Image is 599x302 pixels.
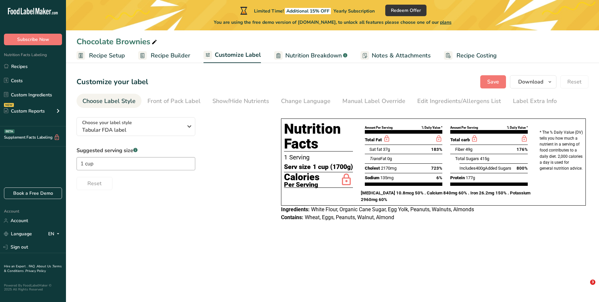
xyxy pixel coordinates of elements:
[4,264,62,273] a: Terms & Conditions .
[540,129,583,171] p: * The % Daily Value (DV) tells you how much a nutrient in a serving of food contributes to a dail...
[365,175,379,180] span: Sodium
[333,8,375,14] span: Yearly Subscription
[560,75,588,88] button: Reset
[487,78,499,86] span: Save
[77,77,148,87] h1: Customize your label
[239,7,375,15] div: Limited Time!
[590,280,595,285] span: 3
[77,177,112,190] button: Reset
[517,146,528,153] span: 176%
[305,214,394,220] span: Wheat, Eggs, Peanuts, Walnut, Almond
[4,187,62,199] a: Book a Free Demo
[37,264,52,269] a: About Us .
[436,175,442,181] span: 6%
[4,264,27,269] a: Hire an Expert .
[87,180,102,187] span: Reset
[4,228,32,240] a: Language
[281,97,331,106] div: Change Language
[517,165,528,172] span: 800%
[365,137,382,142] span: Total Fat
[577,280,592,295] iframe: Intercom live chat
[214,19,452,26] span: You are using the free demo version of [DOMAIN_NAME], to unlock all features please choose one of...
[89,51,125,60] span: Recipe Setup
[281,214,303,220] span: Contains:
[431,165,442,172] span: 723%
[82,97,136,106] div: Choose Label Style
[82,119,132,126] span: Choose your label style
[29,264,37,269] a: FAQ .
[440,19,452,25] span: plans
[342,97,405,106] div: Manual Label Override
[385,5,426,16] button: Redeem Offer
[455,156,479,161] span: Total Sugars
[361,190,532,203] p: [MEDICAL_DATA] 10.8mcg 50% . Calcium 840mg 60% . Iron 26.2mg 150% . Potassium 2960mg 60%
[450,175,465,180] span: Protein
[450,137,470,142] span: Total carb
[281,206,310,213] span: Ingredients:
[17,36,49,43] span: Subscribe Now
[369,156,386,161] span: Fat
[455,147,464,152] span: Fiber
[77,48,125,63] a: Recipe Setup
[365,125,393,130] div: Amount Per Serving
[513,97,557,106] div: Label Extra Info
[372,51,431,60] span: Notes & Attachments
[25,269,46,273] a: Privacy Policy
[365,166,380,171] span: Cholest
[285,8,331,14] span: Additional 15% OFF
[507,125,528,130] div: % Daily Value *
[77,36,158,48] div: Chocolate Brownies
[431,146,442,153] span: 183%
[369,156,380,161] i: Trans
[457,51,497,60] span: Recipe Costing
[4,34,62,45] button: Subscribe Now
[444,48,497,63] a: Recipe Costing
[510,75,556,88] button: Download
[285,51,342,60] span: Nutrition Breakdown
[391,7,421,14] span: Redeem Offer
[77,117,195,136] button: Choose your label style Tabular FDA label
[48,230,62,238] div: EN
[4,129,15,133] div: BETA
[422,125,442,130] div: % Daily Value *
[480,156,489,161] span: 415g
[465,147,472,152] span: 49g
[151,51,190,60] span: Recipe Builder
[387,156,392,161] span: 0g
[284,121,353,151] h1: Nutrition Facts
[284,182,320,187] p: Per Serving
[369,147,382,152] span: Sat fat
[417,97,501,106] div: Edit Ingredients/Allergens List
[4,103,14,107] div: NEW
[284,153,353,162] p: 1 Serving
[212,97,269,106] div: Show/Hide Nutrients
[480,75,506,88] button: Save
[459,166,511,171] span: Includes Added Sugars
[381,166,396,171] span: 2170mg
[274,48,347,63] a: Nutrition Breakdown
[361,48,431,63] a: Notes & Attachments
[567,78,582,86] span: Reset
[518,78,543,86] span: Download
[311,206,474,213] span: White Flour, Organic Cane Sugar, Egg Yolk, Peanuts, Walnuts, Almonds
[4,284,62,291] div: Powered By FoodLabelMaker © 2025 All Rights Reserved
[476,166,485,171] span: 400g
[138,48,190,63] a: Recipe Builder
[215,50,261,59] span: Customize Label
[147,97,201,106] div: Front of Pack Label
[77,147,195,154] label: Suggested serving size
[380,175,394,180] span: 135mg
[204,48,261,63] a: Customize Label
[284,172,320,182] p: Calories
[450,125,478,130] div: Amount Per Serving
[466,175,475,180] span: 177g
[4,108,45,115] div: Custom Reports
[383,147,390,152] span: 37g
[313,162,353,172] span: 1 cup (1700g)
[82,126,183,134] span: Tabular FDA label
[284,162,311,172] span: Serv size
